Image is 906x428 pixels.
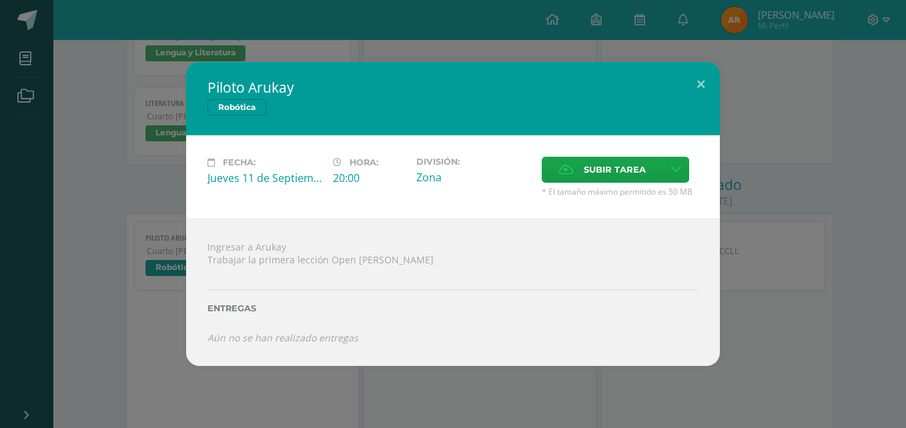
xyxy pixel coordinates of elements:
span: * El tamaño máximo permitido es 50 MB [542,186,699,197]
div: Ingresar a Arukay Trabajar la primera lección Open [PERSON_NAME] [186,219,720,366]
h2: Piloto Arukay [207,78,699,97]
span: Subir tarea [584,157,646,182]
div: Zona [416,170,531,185]
span: Robótica [207,99,266,115]
label: División: [416,157,531,167]
div: Jueves 11 de Septiembre [207,171,322,185]
span: Hora: [350,157,378,167]
div: 20:00 [333,171,406,185]
i: Aún no se han realizado entregas [207,331,358,344]
label: Entregas [207,303,699,313]
span: Fecha: [223,157,256,167]
button: Close (Esc) [682,62,720,107]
